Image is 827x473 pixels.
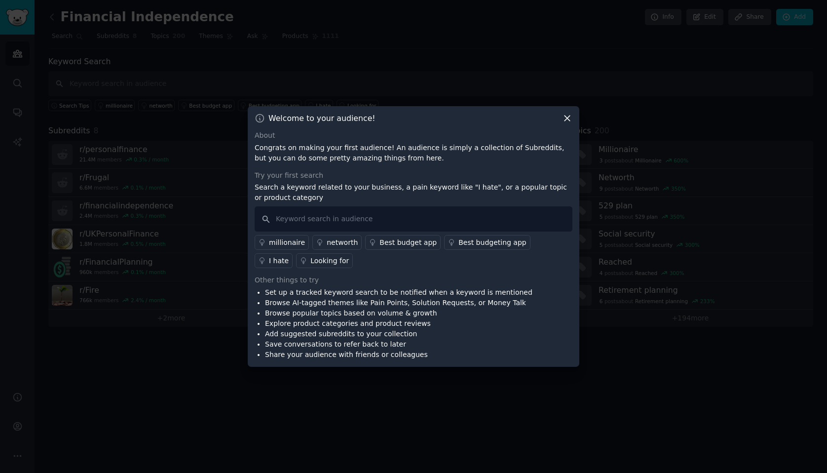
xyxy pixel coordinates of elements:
[255,182,572,203] p: Search a keyword related to your business, a pain keyword like "I hate", or a popular topic or pr...
[310,256,349,266] div: Looking for
[265,298,532,308] li: Browse AI-tagged themes like Pain Points, Solution Requests, or Money Talk
[268,113,376,123] h3: Welcome to your audience!
[255,206,572,232] input: Keyword search in audience
[265,287,532,298] li: Set up a tracked keyword search to be notified when a keyword is mentioned
[379,237,437,248] div: Best budget app
[265,339,532,350] li: Save conversations to refer back to later
[255,275,572,285] div: Other things to try
[269,256,289,266] div: I hate
[265,318,532,329] li: Explore product categories and product reviews
[255,235,309,250] a: millionaire
[265,329,532,339] li: Add suggested subreddits to your collection
[444,235,530,250] a: Best budgeting app
[255,143,572,163] p: Congrats on making your first audience! An audience is simply a collection of Subreddits, but you...
[312,235,362,250] a: networth
[327,237,358,248] div: networth
[296,253,353,268] a: Looking for
[265,350,532,360] li: Share your audience with friends or colleagues
[365,235,441,250] a: Best budget app
[265,308,532,318] li: Browse popular topics based on volume & growth
[255,253,293,268] a: I hate
[458,237,526,248] div: Best budgeting app
[255,130,572,141] div: About
[269,237,305,248] div: millionaire
[255,170,572,181] div: Try your first search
